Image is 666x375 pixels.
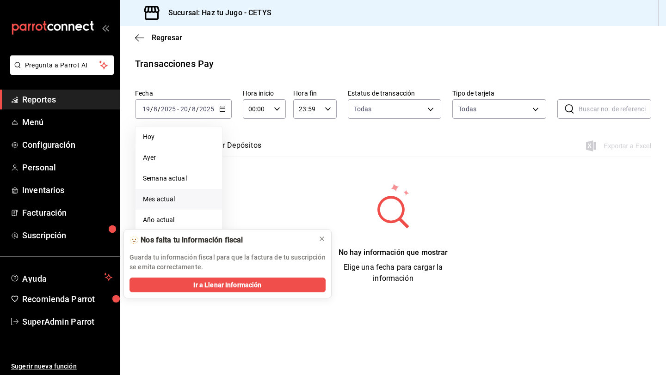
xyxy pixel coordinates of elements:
input: -- [142,105,150,113]
span: Hoy [143,132,215,142]
span: Todas [354,104,372,114]
span: Configuración [22,139,112,151]
label: Hora fin [293,90,336,97]
span: Recomienda Parrot [22,293,112,305]
label: Fecha [135,90,232,97]
div: Todas [458,104,476,114]
span: Mes actual [143,194,215,204]
div: No hay información que mostrar [324,247,462,258]
span: Pregunta a Parrot AI [25,60,99,70]
div: Transacciones Pay [135,57,214,71]
button: Ir a Llenar Información [129,278,326,292]
span: Elige una fecha para cargar la información [344,263,443,283]
span: Menú [22,116,112,128]
input: -- [191,105,196,113]
button: Pregunta a Parrot AI [10,55,114,75]
div: 🫥 Nos falta tu información fiscal [129,235,311,245]
span: Ir a Llenar Información [193,280,261,290]
button: Ver Depósitos [214,141,262,157]
span: Personal [22,161,112,174]
button: Regresar [135,33,182,42]
span: / [188,105,191,113]
label: Estatus de transacción [348,90,442,97]
label: Tipo de tarjeta [452,90,546,97]
label: Hora inicio [243,90,286,97]
span: Año actual [143,215,215,225]
p: Guarda tu información fiscal para que la factura de tu suscripción se emita correctamente. [129,253,326,272]
span: / [196,105,199,113]
span: Facturación [22,206,112,219]
button: open_drawer_menu [102,24,109,31]
input: -- [153,105,158,113]
span: Suscripción [22,229,112,242]
span: Inventarios [22,184,112,196]
span: / [150,105,153,113]
span: SuperAdmin Parrot [22,315,112,328]
span: / [158,105,160,113]
a: Pregunta a Parrot AI [6,67,114,77]
span: Semana actual [143,174,215,183]
span: Reportes [22,93,112,106]
span: - [177,105,179,113]
input: ---- [199,105,215,113]
span: Ayer [143,153,215,163]
span: Ayuda [22,272,100,283]
h3: Sucursal: Haz tu Jugo - CETYS [161,7,271,18]
input: ---- [160,105,176,113]
input: Buscar no. de referencia [579,100,651,118]
span: Regresar [152,33,182,42]
input: -- [180,105,188,113]
span: Sugerir nueva función [11,362,112,371]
